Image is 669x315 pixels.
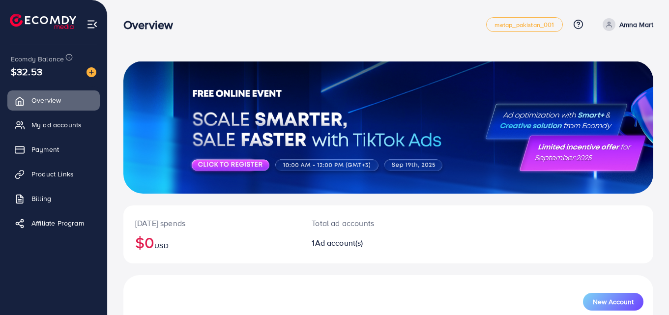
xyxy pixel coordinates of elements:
p: Total ad accounts [312,217,421,229]
a: Affiliate Program [7,213,100,233]
a: Billing [7,189,100,208]
a: Payment [7,140,100,159]
span: Overview [31,95,61,105]
a: My ad accounts [7,115,100,135]
img: menu [87,19,98,30]
h3: Overview [123,18,181,32]
span: $32.53 [11,64,42,79]
span: Product Links [31,169,74,179]
span: Ecomdy Balance [11,54,64,64]
span: Billing [31,194,51,203]
img: image [87,67,96,77]
span: New Account [593,298,634,305]
span: Payment [31,144,59,154]
span: metap_pakistan_001 [494,22,554,28]
a: Amna Mart [599,18,653,31]
a: metap_pakistan_001 [486,17,563,32]
p: Amna Mart [619,19,653,30]
p: [DATE] spends [135,217,288,229]
span: My ad accounts [31,120,82,130]
img: logo [10,14,76,29]
h2: 1 [312,238,421,248]
a: Product Links [7,164,100,184]
h2: $0 [135,233,288,252]
span: Affiliate Program [31,218,84,228]
button: New Account [583,293,643,311]
span: Ad account(s) [315,237,363,248]
span: USD [154,241,168,251]
a: Overview [7,90,100,110]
